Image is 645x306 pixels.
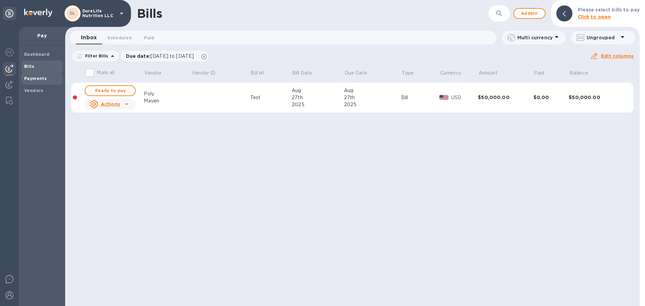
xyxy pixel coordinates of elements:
[534,70,544,77] p: Paid
[82,53,109,59] p: Filter Bills
[3,7,16,20] div: Unpin categories
[251,70,264,77] p: Bill №
[24,9,52,17] img: Logo
[107,34,132,41] span: Scheduled
[440,70,461,77] p: Currency
[292,70,312,77] p: Bill Date
[578,7,640,12] b: Please select bills to pay
[292,70,321,77] span: Bill Date
[292,94,344,101] div: 27th
[70,11,76,16] b: DL
[24,52,50,57] b: Dashboard
[192,70,224,77] span: Vendor ID
[24,64,34,69] b: Bills
[192,70,215,77] p: Vendor ID
[402,70,423,77] span: Type
[24,76,47,81] b: Payments
[478,94,533,101] div: $50,000.00
[601,53,634,59] u: Edit columns
[519,9,540,17] span: Add bill
[82,9,116,18] p: DureLife Nutrition LLC
[144,97,191,104] div: Maven
[24,32,60,39] p: Pay
[534,70,553,77] span: Paid
[250,94,292,101] div: Test
[517,34,553,41] p: Multi currency
[126,53,198,59] p: Due date :
[24,88,44,93] b: Vendors
[439,95,448,100] img: USD
[402,70,414,77] p: Type
[401,94,439,101] div: Bill
[292,87,344,94] div: Aug
[569,70,588,77] p: Balance
[587,34,618,41] p: Ungrouped
[533,94,569,101] div: $0.00
[344,87,401,94] div: Aug
[344,101,401,108] div: 2025
[101,101,120,107] u: Actions
[451,94,478,101] p: USD
[81,33,97,42] span: Inbox
[85,85,136,96] button: Ready to pay
[479,70,506,77] span: Amount
[344,94,401,101] div: 27th
[97,69,114,76] p: Mark all
[345,70,367,77] p: Due Date
[137,6,162,20] h1: Bills
[513,8,546,19] button: Addbill
[292,101,344,108] div: 2025
[121,51,209,61] div: Due date:[DATE] to [DATE]
[150,53,194,59] span: [DATE] to [DATE]
[144,70,162,77] p: Vendor
[144,70,170,77] span: Vendor
[345,70,376,77] span: Due Date
[479,70,498,77] p: Amount
[144,90,191,97] div: Poly
[251,70,273,77] span: Bill №
[569,94,624,101] div: $50,000.00
[91,87,130,95] span: Ready to pay
[569,70,597,77] span: Balance
[578,14,611,19] b: Click to open
[5,48,13,56] img: Foreign exchange
[144,34,154,41] span: Paid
